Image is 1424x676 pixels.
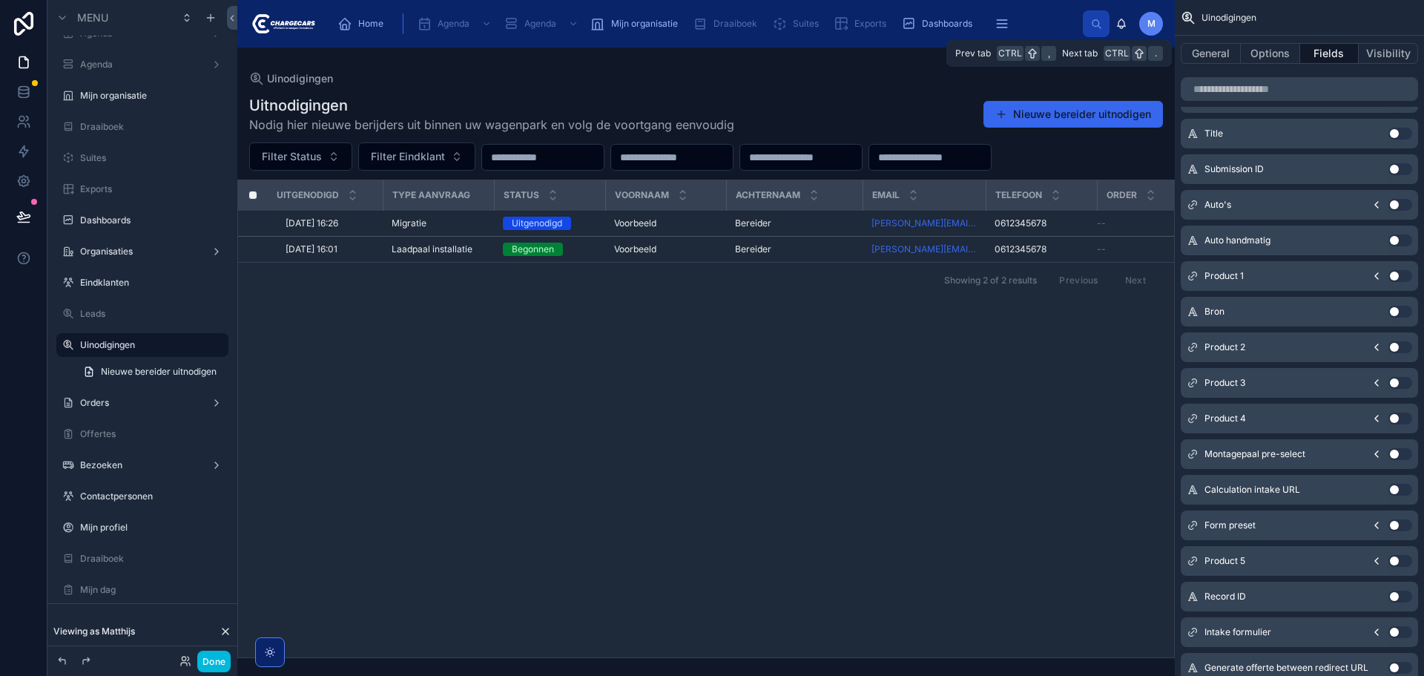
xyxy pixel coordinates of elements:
[1062,47,1098,59] span: Next tab
[53,626,135,637] span: Viewing as Matthijs
[1043,47,1055,59] span: ,
[1359,43,1418,64] button: Visibility
[1204,270,1244,282] span: Product 1
[997,46,1023,61] span: Ctrl
[504,189,539,201] span: Status
[80,459,199,471] label: Bezoeken
[897,10,983,37] a: Dashboards
[611,18,678,30] span: Mijn organisatie
[1204,234,1270,246] span: Auto handmatig
[80,277,220,289] label: Eindklanten
[768,10,829,37] a: Suites
[80,214,220,226] label: Dashboards
[944,275,1037,286] span: Showing 2 of 2 results
[80,397,199,409] label: Orders
[80,428,220,440] label: Offertes
[1204,555,1245,567] span: Product 5
[1204,519,1256,531] span: Form preset
[922,18,972,30] span: Dashboards
[829,10,897,37] a: Exports
[80,584,220,596] label: Mijn dag
[872,189,900,201] span: Email
[615,189,669,201] span: Voornaam
[327,7,1083,40] div: scrollable content
[854,18,886,30] span: Exports
[80,152,220,164] label: Suites
[995,189,1042,201] span: Telefoon
[499,10,586,37] a: Agenda
[80,59,199,70] label: Agenda
[1204,377,1245,389] span: Product 3
[412,10,499,37] a: Agenda
[1107,189,1137,201] span: Order
[1204,484,1300,496] span: Calculation intake URL
[524,18,556,30] span: Agenda
[80,90,220,102] label: Mijn organisatie
[713,18,757,30] span: Draaiboek
[1104,46,1130,61] span: Ctrl
[80,308,220,320] label: Leads
[80,183,220,195] label: Exports
[1204,591,1246,603] span: Record ID
[1204,163,1264,175] span: Submission ID
[277,189,339,201] span: Uitgenodigd
[80,490,220,502] label: Contactpersonen
[793,18,819,30] span: Suites
[1300,43,1359,64] button: Fields
[358,18,383,30] span: Home
[80,121,220,133] label: Draaiboek
[80,246,199,257] label: Organisaties
[1204,199,1231,211] span: Auto's
[955,47,991,59] span: Prev tab
[1150,47,1161,59] span: .
[1204,448,1305,460] span: Montagepaal pre-select
[333,10,394,37] a: Home
[1181,43,1241,64] button: General
[249,12,315,36] img: App logo
[1204,341,1245,353] span: Product 2
[736,189,800,201] span: Achternaam
[77,10,108,25] span: Menu
[1201,12,1256,24] span: Uinodigingen
[1204,306,1224,318] span: Bron
[1241,43,1300,64] button: Options
[101,366,217,378] span: Nieuwe bereider uitnodigen
[1147,18,1156,30] span: M
[77,614,153,629] span: Hidden pages
[1204,626,1271,638] span: Intake formulier
[74,360,228,384] a: Nieuwe bereider uitnodigen
[392,189,470,201] span: Type aanvraag
[80,553,220,565] label: Draaiboek
[438,18,469,30] span: Agenda
[1204,413,1246,424] span: Product 4
[80,339,220,351] label: Uinodigingen
[80,522,220,534] label: Mijn profiel
[1204,128,1223,140] span: Title
[197,651,231,672] button: Done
